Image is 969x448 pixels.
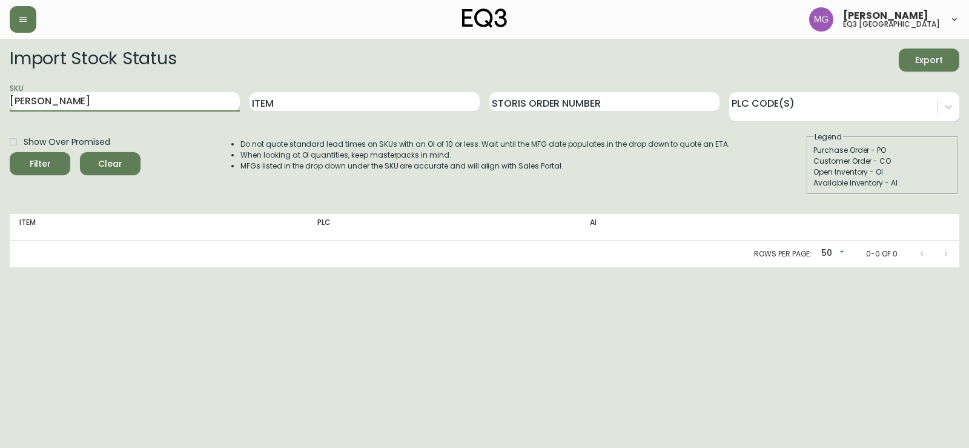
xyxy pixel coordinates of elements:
[10,214,308,241] th: Item
[866,249,898,259] p: 0-0 of 0
[90,156,131,172] span: Clear
[813,156,951,167] div: Customer Order - CO
[813,132,843,142] legend: Legend
[24,136,110,149] span: Show Over Promised
[580,214,798,241] th: AI
[899,48,959,72] button: Export
[908,53,950,68] span: Export
[240,161,730,172] li: MFGs listed in the drop down under the SKU are accurate and will align with Sales Portal.
[843,21,940,28] h5: eq3 [GEOGRAPHIC_DATA]
[843,11,928,21] span: [PERSON_NAME]
[240,150,730,161] li: When looking at OI quantities, keep masterpacks in mind.
[813,178,951,189] div: Available Inventory - AI
[10,48,176,72] h2: Import Stock Status
[240,139,730,150] li: Do not quote standard lead times on SKUs with an OI of 10 or less. Wait until the MFG date popula...
[308,214,580,241] th: PLC
[813,145,951,156] div: Purchase Order - PO
[10,152,70,175] button: Filter
[754,249,812,259] p: Rows per page:
[30,156,51,172] div: Filter
[816,244,847,264] div: 50
[80,152,141,175] button: Clear
[813,167,951,178] div: Open Inventory - OI
[809,7,833,32] img: de8837be2a95cd31bb7c9ae23fe16153
[462,8,507,28] img: logo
